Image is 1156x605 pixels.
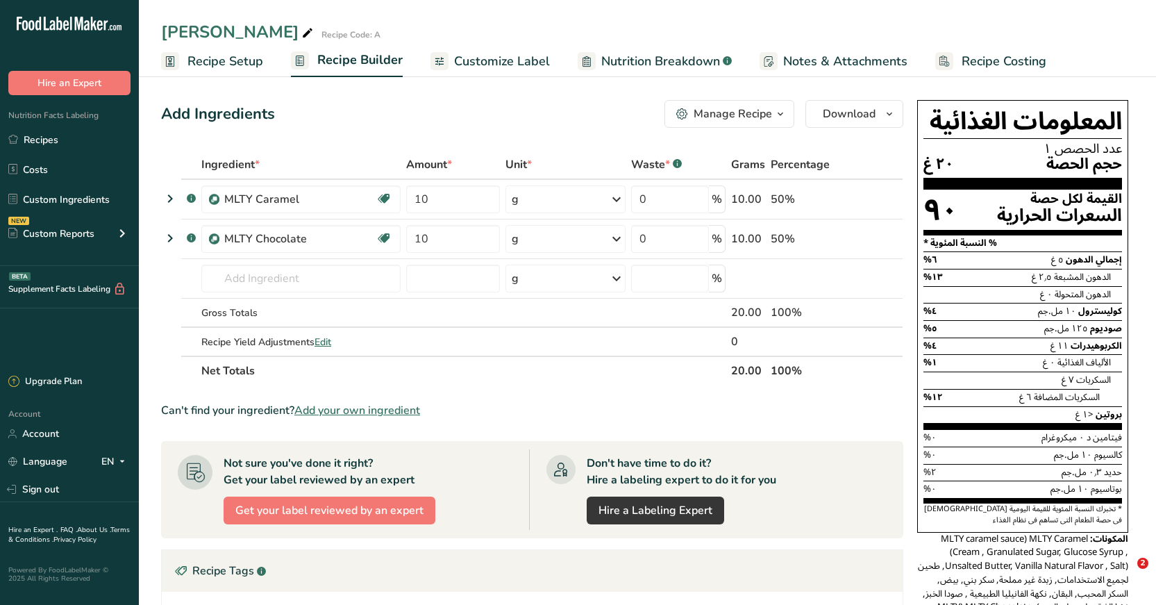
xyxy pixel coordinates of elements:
span: كالسيوم [1094,445,1122,465]
span: ١٣% [923,267,943,287]
a: Hire a Labeling Expert [587,497,724,524]
div: Don't have time to do it? Hire a labeling expert to do it for you [587,455,776,488]
section: % النسبة المئوية * [923,235,1122,252]
div: 10.00 [731,191,765,208]
button: Get your label reviewed by an expert [224,497,435,524]
div: Recipe Code: A [321,28,380,41]
span: ١١ غ [1050,336,1069,356]
span: ٥ غ [1051,250,1064,270]
span: Unit [505,156,532,173]
div: ٩٠ [923,192,958,229]
span: ٤% [923,301,937,321]
h1: المعلومات الغذائية [923,106,1122,139]
span: المكونات: [1090,529,1128,549]
div: Gross Totals [201,306,401,320]
div: Waste [631,156,682,173]
input: Add Ingredient [201,265,401,292]
a: Customize Label [430,46,550,77]
div: السعرات الحرارية [997,206,1122,226]
span: ٠ ميكروغرام [1041,428,1084,447]
span: ٠% [923,428,937,447]
span: ٠% [923,445,937,465]
img: Sub Recipe [209,234,219,245]
a: FAQ . [60,525,77,535]
span: ٠% [923,479,937,499]
th: 100% [768,356,840,385]
span: Edit [315,335,331,349]
div: 50% [771,231,837,247]
div: g [512,191,519,208]
div: القيمة لكل حصة [997,192,1122,206]
span: Download [823,106,876,122]
span: ٠ غ [1043,353,1055,372]
span: ١% [923,353,937,372]
span: الألياف الغذائية [1057,353,1111,372]
div: Add Ingredients [161,103,275,126]
span: إجمالي الدهون [1066,250,1122,270]
a: Notes & Attachments [760,46,907,77]
a: Privacy Policy [53,535,97,545]
div: 50% [771,191,837,208]
span: Recipe Setup [187,52,263,71]
a: About Us . [77,525,110,535]
a: Recipe Setup [161,46,263,77]
span: ٠ غ [1040,285,1053,304]
span: Percentage [771,156,830,173]
span: Nutrition Breakdown [601,52,720,71]
span: ١٠ مل.جم [1038,301,1076,321]
span: Recipe Costing [962,52,1046,71]
div: NEW [8,217,29,225]
span: ١٢% [923,388,943,407]
span: ٢% [923,463,937,482]
span: ١٠ مل.جم [1050,479,1089,499]
a: Recipe Builder [291,44,403,78]
span: الكربوهيدرات [1071,336,1122,356]
span: ٧ غ [1062,370,1074,390]
span: Amount [406,156,452,173]
span: الدهون المتحولة [1055,285,1111,304]
div: MLTY Caramel [224,191,376,208]
span: الدهون المشبعة [1054,267,1111,287]
span: السكريات [1076,370,1111,390]
span: ٢٠ غ [923,156,954,173]
span: بوتاسيوم [1091,479,1122,499]
span: Customize Label [454,52,550,71]
div: Custom Reports [8,226,94,241]
div: Can't find your ingredient? [161,402,903,419]
span: ٤% [923,336,937,356]
div: [PERSON_NAME] [161,19,316,44]
div: Powered By FoodLabelMaker © 2025 All Rights Reserved [8,566,131,583]
a: Nutrition Breakdown [578,46,732,77]
span: Grams [731,156,765,173]
div: Not sure you've done it right? Get your label reviewed by an expert [224,455,414,488]
span: Get your label reviewed by an expert [235,502,424,519]
div: 10.00 [731,231,765,247]
div: Recipe Yield Adjustments [201,335,401,349]
span: Ingredient [201,156,260,173]
th: Net Totals [199,356,728,385]
a: Hire an Expert . [8,525,58,535]
section: * تخبرك النسبة المئوية للقيمة اليومية [DEMOGRAPHIC_DATA] فى حصة الطعام التى تساهم فى نظام الغذاء [923,504,1122,527]
span: بروتين [1096,405,1122,424]
div: 100% [771,304,837,321]
span: Add your own ingredient [294,402,420,419]
div: g [512,231,519,247]
span: ٦% [923,250,937,270]
iframe: Intercom live chat [1109,558,1142,591]
span: Notes & Attachments [783,52,907,71]
button: Hire an Expert [8,71,131,95]
span: السكريات المضافة [1034,388,1100,407]
div: Upgrade Plan [8,375,82,389]
span: ٠٫٣ مل.جم [1062,463,1102,482]
div: g [512,270,519,287]
th: 20.00 [728,356,768,385]
span: 2 [1137,558,1148,569]
span: كوليسترول [1078,301,1122,321]
a: Terms & Conditions . [8,525,130,545]
a: Language [8,449,67,474]
button: Download [805,100,903,128]
span: ٢٫٥ غ [1032,267,1052,287]
span: حجم الحصة [1046,156,1122,173]
div: Manage Recipe [694,106,772,122]
span: فيتامين د [1087,428,1122,447]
